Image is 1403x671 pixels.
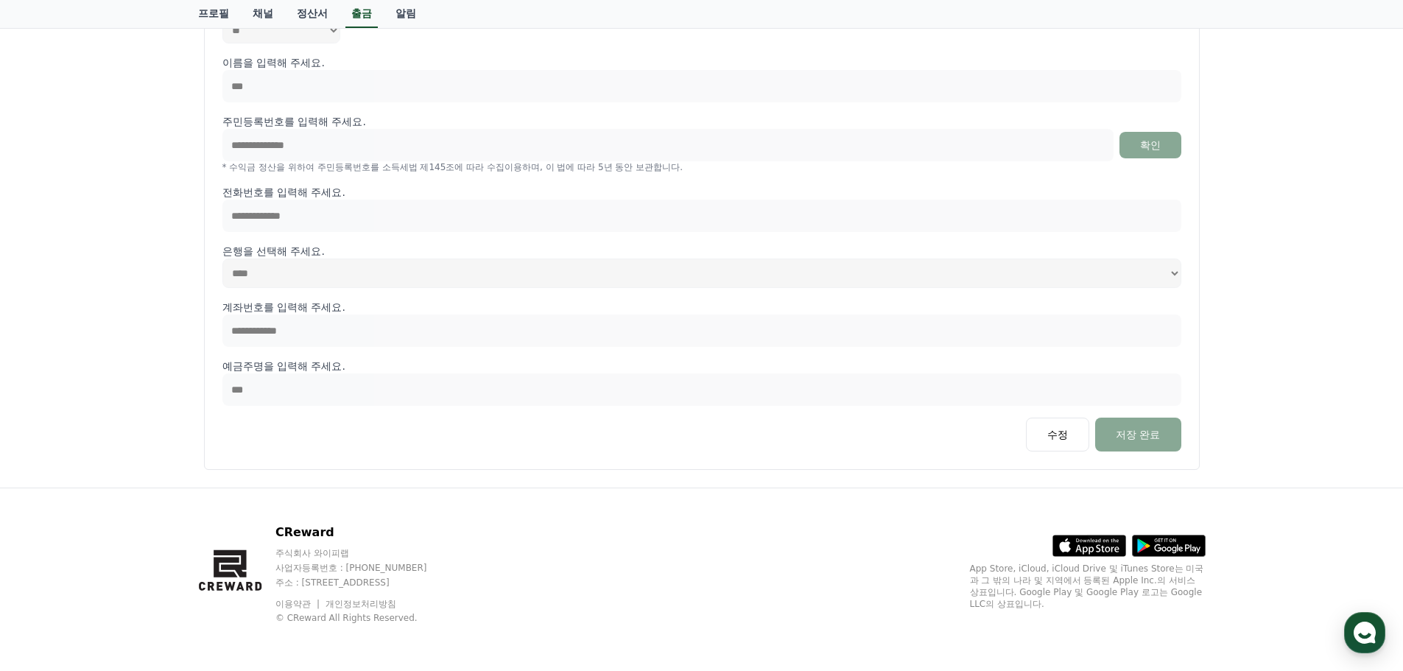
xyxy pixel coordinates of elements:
button: 수정 [1026,418,1089,452]
p: 예금주명을 입력해 주세요. [222,359,1181,373]
a: 대화 [97,467,190,504]
button: 확인 [1119,132,1181,158]
button: 저장 완료 [1095,418,1181,452]
p: 계좌번호를 입력해 주세요. [222,300,1181,315]
p: © CReward All Rights Reserved. [275,612,455,624]
span: 대화 [135,490,152,502]
p: App Store, iCloud, iCloud Drive 및 iTunes Store는 미국과 그 밖의 나라 및 지역에서 등록된 Apple Inc.의 서비스 상표입니다. Goo... [970,563,1206,610]
p: 주민등록번호를 입력해 주세요. [222,114,366,129]
p: CReward [275,524,455,541]
p: 이름을 입력해 주세요. [222,55,1181,70]
a: 이용약관 [275,599,322,609]
p: * 수익금 정산을 위하여 주민등록번호를 소득세법 제145조에 따라 수집이용하며, 이 법에 따라 5년 동안 보관합니다. [222,161,1181,173]
span: 홈 [46,489,55,501]
p: 은행을 선택해 주세요. [222,244,1181,259]
p: 주식회사 와이피랩 [275,547,455,559]
p: 사업자등록번호 : [PHONE_NUMBER] [275,562,455,574]
a: 개인정보처리방침 [326,599,396,609]
a: 설정 [190,467,283,504]
a: 홈 [4,467,97,504]
p: 주소 : [STREET_ADDRESS] [275,577,455,589]
p: 전화번호를 입력해 주세요. [222,185,1181,200]
span: 설정 [228,489,245,501]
